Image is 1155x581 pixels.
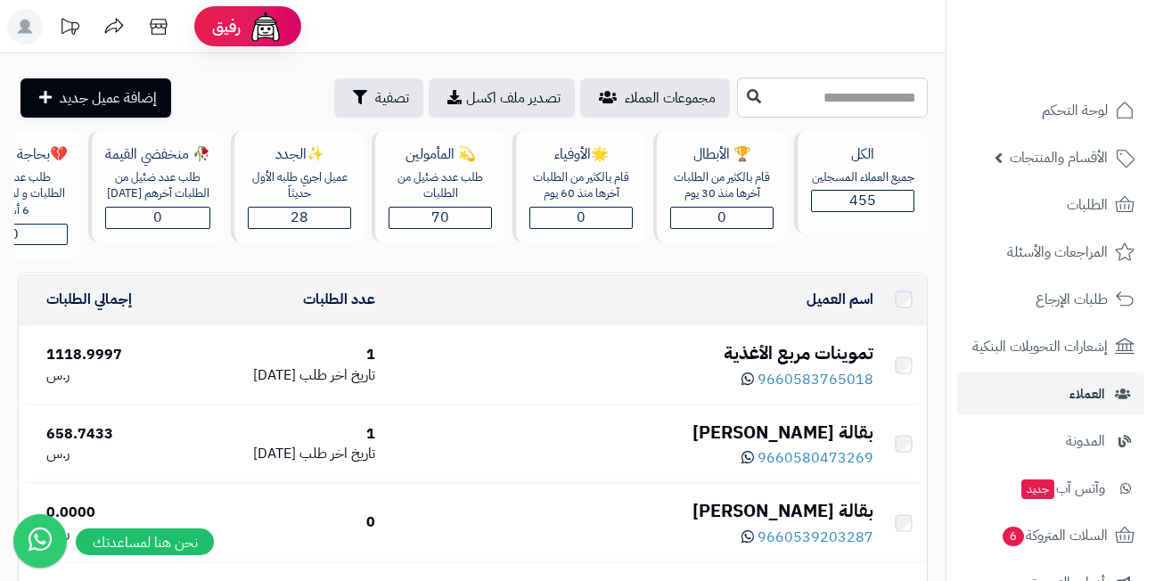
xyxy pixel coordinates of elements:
[1001,523,1108,548] span: السلات المتروكة
[849,190,876,211] span: 455
[957,231,1144,274] a: المراجعات والأسئلة
[1069,381,1105,406] span: العملاء
[334,78,423,118] button: تصفية
[47,9,92,49] a: تحديثات المنصة
[758,369,873,390] span: 9660583765018
[972,334,1108,359] span: إشعارات التحويلات البنكية
[466,87,561,109] span: تصدير ملف اكسل
[1003,527,1024,546] span: 6
[368,131,509,258] a: 💫 المأمولينطلب عدد ضئيل من الطلبات70
[957,278,1144,321] a: طلبات الإرجاع
[758,447,873,469] span: 9660580473269
[192,424,375,445] div: 1
[1020,476,1105,501] span: وآتس آب
[957,89,1144,132] a: لوحة التحكم
[227,131,368,258] a: ✨الجددعميل اجري طلبه الأول حديثاّ28
[46,424,177,445] div: 658.7433
[1036,287,1108,312] span: طلبات الإرجاع
[529,144,633,165] div: 🌟الأوفياء
[46,345,177,365] div: 1118.9997
[299,443,375,464] span: تاريخ اخر طلب
[248,169,351,202] div: عميل اجري طلبه الأول حديثاّ
[46,503,177,523] div: 0.0000
[85,131,227,258] a: 🥀 منخفضي القيمةطلب عدد ضئيل من الطلبات آخرهم [DATE]0
[1021,479,1054,499] span: جديد
[790,131,931,258] a: الكلجميع العملاء المسجلين455
[811,144,914,165] div: الكل
[957,420,1144,462] a: المدونة
[10,224,19,245] span: 0
[105,169,210,202] div: طلب عدد ضئيل من الطلبات آخرهم [DATE]
[957,325,1144,368] a: إشعارات التحويلات البنكية
[389,144,492,165] div: 💫 المأمولين
[46,365,177,386] div: ر.س
[192,345,375,365] div: 1
[670,144,774,165] div: 🏆 الأبطال
[1042,98,1108,123] span: لوحة التحكم
[299,364,375,386] span: تاريخ اخر طلب
[248,9,283,45] img: ai-face.png
[1067,192,1108,217] span: الطلبات
[303,289,375,310] a: عدد الطلبات
[758,527,873,548] span: 9660539203287
[811,169,914,186] div: جميع العملاء المسجلين
[389,169,492,202] div: طلب عدد ضئيل من الطلبات
[577,207,586,228] span: 0
[46,289,132,310] a: إجمالي الطلبات
[741,527,873,548] a: 9660539203287
[741,447,873,469] a: 9660580473269
[957,372,1144,415] a: العملاء
[1066,429,1105,454] span: المدونة
[670,169,774,202] div: قام بالكثير من الطلبات آخرها منذ 30 يوم
[389,498,873,524] div: بقالة [PERSON_NAME]
[1007,240,1108,265] span: المراجعات والأسئلة
[60,87,157,109] span: إضافة عميل جديد
[375,87,409,109] span: تصفية
[509,131,650,258] a: 🌟الأوفياءقام بالكثير من الطلبات آخرها منذ 60 يوم0
[192,365,375,386] div: [DATE]
[957,184,1144,226] a: الطلبات
[1010,145,1108,170] span: الأقسام والمنتجات
[529,169,633,202] div: قام بالكثير من الطلبات آخرها منذ 60 يوم
[580,78,730,118] a: مجموعات العملاء
[389,340,873,366] div: تموينات مربع الأغذية
[105,144,210,165] div: 🥀 منخفضي القيمة
[429,78,575,118] a: تصدير ملف اكسل
[650,131,790,258] a: 🏆 الأبطالقام بالكثير من الطلبات آخرها منذ 30 يوم0
[717,207,726,228] span: 0
[431,207,449,228] span: 70
[192,444,375,464] div: [DATE]
[291,207,308,228] span: 28
[807,289,873,310] a: اسم العميل
[957,467,1144,510] a: وآتس آبجديد
[46,444,177,464] div: ر.س
[957,514,1144,557] a: السلات المتروكة6
[389,420,873,446] div: بقالة [PERSON_NAME]
[46,523,177,544] div: ر.س
[153,207,162,228] span: 0
[625,87,716,109] span: مجموعات العملاء
[212,16,241,37] span: رفيق
[248,144,351,165] div: ✨الجدد
[20,78,171,118] a: إضافة عميل جديد
[192,512,375,533] div: 0
[741,369,873,390] a: 9660583765018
